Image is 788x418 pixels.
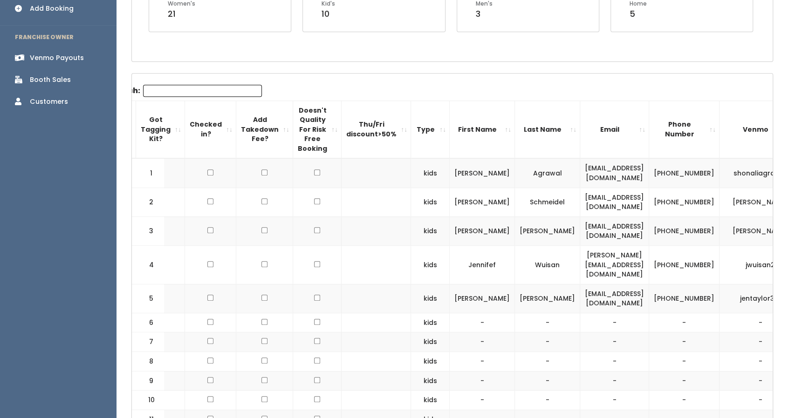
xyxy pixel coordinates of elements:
div: 21 [168,8,195,20]
td: Agrawal [515,158,580,188]
div: Add Booking [30,4,74,13]
th: Type: activate to sort column ascending [411,101,450,158]
td: 4 [132,245,164,284]
td: - [515,351,580,371]
td: - [580,351,649,371]
td: - [450,351,515,371]
td: 3 [132,216,164,245]
td: kids [411,391,450,410]
td: kids [411,158,450,188]
td: - [450,332,515,352]
td: [EMAIL_ADDRESS][DOMAIN_NAME] [580,158,649,188]
td: Wuisan [515,245,580,284]
td: kids [411,216,450,245]
td: - [450,371,515,391]
div: Booth Sales [30,75,71,85]
td: Schmeidel [515,188,580,216]
td: kids [411,332,450,352]
td: 10 [132,391,164,410]
input: Search: [143,85,262,97]
td: - [649,313,719,332]
td: [PERSON_NAME] [515,284,580,313]
td: kids [411,284,450,313]
th: Got Tagging Kit?: activate to sort column ascending [136,101,185,158]
td: 5 [132,284,164,313]
td: 8 [132,351,164,371]
td: [PERSON_NAME] [450,188,515,216]
td: [PHONE_NUMBER] [649,158,719,188]
td: [PERSON_NAME] [450,158,515,188]
div: Customers [30,97,68,107]
td: - [515,332,580,352]
div: 10 [322,8,335,20]
td: [PHONE_NUMBER] [649,245,719,284]
div: 5 [630,8,647,20]
td: [PERSON_NAME] [450,216,515,245]
td: - [649,371,719,391]
th: Phone Number: activate to sort column ascending [649,101,719,158]
td: - [580,371,649,391]
th: Add Takedown Fee?: activate to sort column ascending [236,101,293,158]
th: First Name: activate to sort column ascending [450,101,515,158]
td: - [450,391,515,410]
td: 9 [132,371,164,391]
td: kids [411,313,450,332]
td: [PHONE_NUMBER] [649,216,719,245]
td: [PERSON_NAME] [515,216,580,245]
td: [PERSON_NAME] [450,284,515,313]
td: kids [411,188,450,216]
td: - [515,371,580,391]
td: 7 [132,332,164,352]
td: 2 [132,188,164,216]
div: Venmo Payouts [30,53,84,63]
th: Email: activate to sort column ascending [580,101,649,158]
td: - [580,313,649,332]
td: [EMAIL_ADDRESS][DOMAIN_NAME] [580,188,649,216]
td: [PERSON_NAME][EMAIL_ADDRESS][DOMAIN_NAME] [580,245,649,284]
td: [EMAIL_ADDRESS][DOMAIN_NAME] [580,284,649,313]
td: kids [411,371,450,391]
td: Jennifef [450,245,515,284]
th: Last Name: activate to sort column ascending [515,101,580,158]
th: Checked in?: activate to sort column ascending [185,101,236,158]
td: - [649,351,719,371]
th: Thu/Fri discount&gt;50%: activate to sort column ascending [342,101,411,158]
td: - [580,332,649,352]
td: - [450,313,515,332]
td: kids [411,245,450,284]
td: [PHONE_NUMBER] [649,188,719,216]
td: - [649,391,719,410]
td: [PHONE_NUMBER] [649,284,719,313]
td: 6 [132,313,164,332]
td: - [580,391,649,410]
td: - [515,313,580,332]
div: 3 [476,8,493,20]
label: Search: [109,85,262,97]
td: - [515,391,580,410]
td: 1 [132,158,164,188]
td: [EMAIL_ADDRESS][DOMAIN_NAME] [580,216,649,245]
th: Doesn't Quality For Risk Free Booking : activate to sort column ascending [293,101,342,158]
td: - [649,332,719,352]
td: kids [411,351,450,371]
